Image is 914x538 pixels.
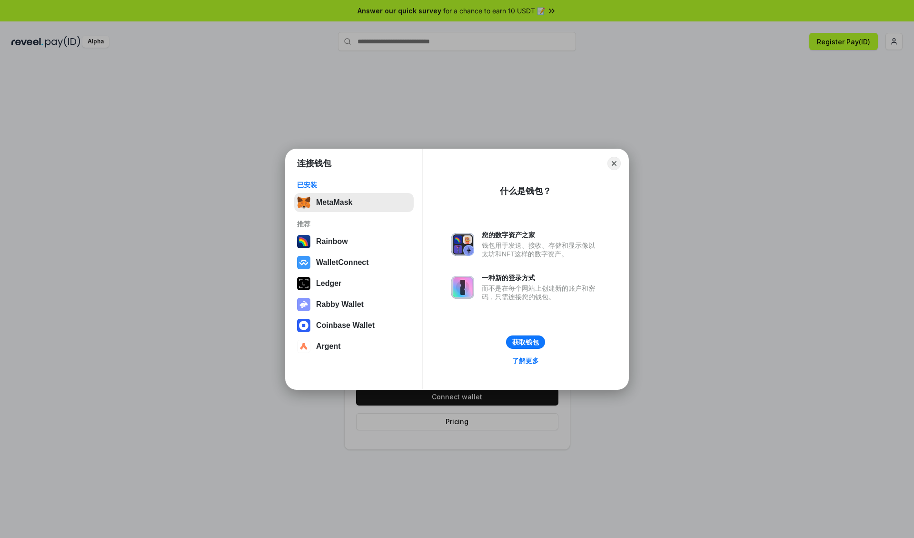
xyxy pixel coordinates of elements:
[512,356,539,365] div: 了解更多
[451,276,474,299] img: svg+xml,%3Csvg%20xmlns%3D%22http%3A%2F%2Fwww.w3.org%2F2000%2Fsvg%22%20fill%3D%22none%22%20viewBox...
[512,338,539,346] div: 获取钱包
[451,233,474,256] img: svg+xml,%3Csvg%20xmlns%3D%22http%3A%2F%2Fwww.w3.org%2F2000%2Fsvg%22%20fill%3D%22none%22%20viewBox...
[506,335,545,349] button: 获取钱包
[482,274,600,282] div: 一种新的登录方式
[316,321,375,330] div: Coinbase Wallet
[297,319,310,332] img: svg+xml,%3Csvg%20width%3D%2228%22%20height%3D%2228%22%20viewBox%3D%220%200%2028%2028%22%20fill%3D...
[482,231,600,239] div: 您的数字资产之家
[294,253,414,272] button: WalletConnect
[297,340,310,353] img: svg+xml,%3Csvg%20width%3D%2228%22%20height%3D%2228%22%20viewBox%3D%220%200%2028%2028%22%20fill%3D...
[294,232,414,251] button: Rainbow
[297,220,411,228] div: 推荐
[316,198,352,207] div: MetaMask
[482,284,600,301] div: 而不是在每个网站上创建新的账户和密码，只需连接您的钱包。
[316,342,341,351] div: Argent
[482,241,600,258] div: 钱包用于发送、接收、存储和显示像以太坊和NFT这样的数字资产。
[297,235,310,248] img: svg+xml,%3Csvg%20width%3D%22120%22%20height%3D%22120%22%20viewBox%3D%220%200%20120%20120%22%20fil...
[294,274,414,293] button: Ledger
[294,295,414,314] button: Rabby Wallet
[297,298,310,311] img: svg+xml,%3Csvg%20xmlns%3D%22http%3A%2F%2Fwww.w3.org%2F2000%2Fsvg%22%20fill%3D%22none%22%20viewBox...
[316,300,364,309] div: Rabby Wallet
[500,185,551,197] div: 什么是钱包？
[316,279,341,288] div: Ledger
[316,258,369,267] div: WalletConnect
[607,157,621,170] button: Close
[294,337,414,356] button: Argent
[297,196,310,209] img: svg+xml,%3Csvg%20fill%3D%22none%22%20height%3D%2233%22%20viewBox%3D%220%200%2035%2033%22%20width%...
[294,193,414,212] button: MetaMask
[297,256,310,269] img: svg+xml,%3Csvg%20width%3D%2228%22%20height%3D%2228%22%20viewBox%3D%220%200%2028%2028%22%20fill%3D...
[294,316,414,335] button: Coinbase Wallet
[316,237,348,246] div: Rainbow
[507,355,545,367] a: 了解更多
[297,181,411,189] div: 已安装
[297,158,331,169] h1: 连接钱包
[297,277,310,290] img: svg+xml,%3Csvg%20xmlns%3D%22http%3A%2F%2Fwww.w3.org%2F2000%2Fsvg%22%20width%3D%2228%22%20height%3...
